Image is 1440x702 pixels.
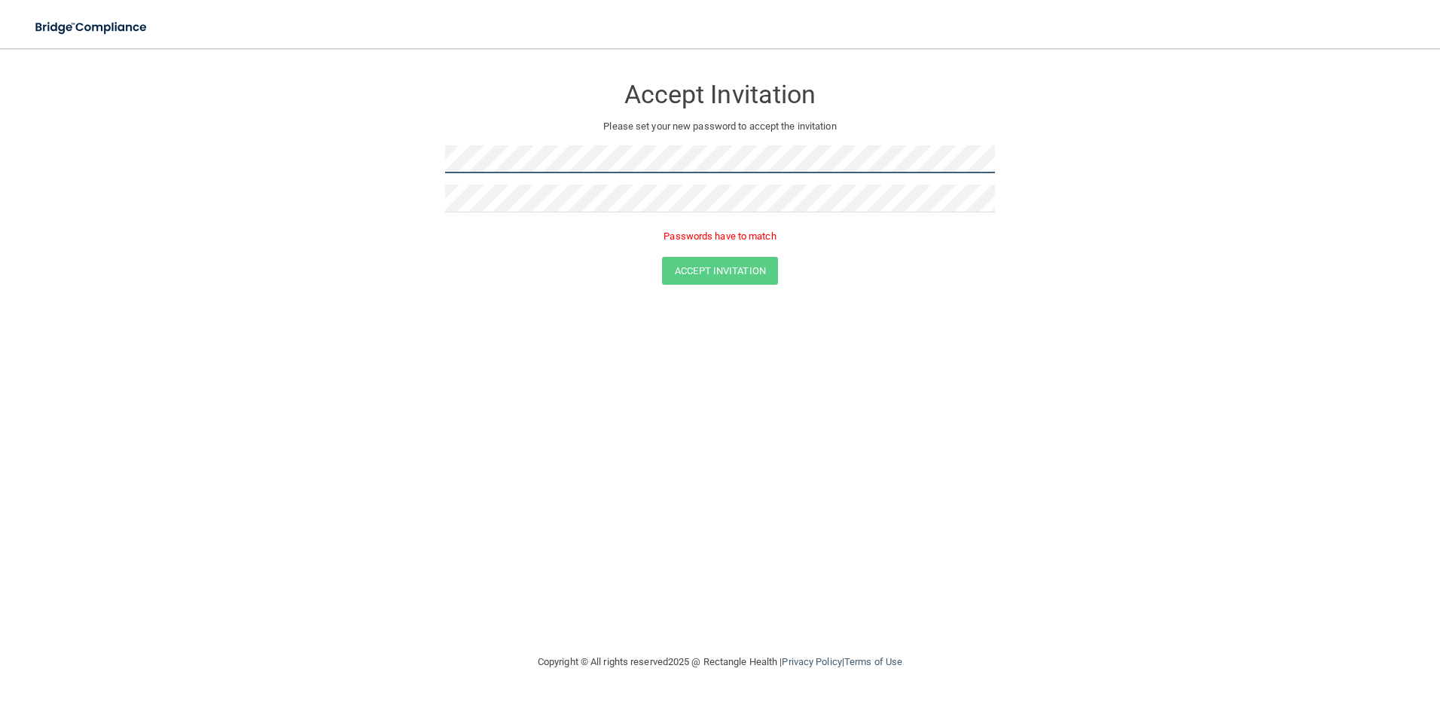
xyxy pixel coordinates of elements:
[1179,595,1422,655] iframe: Drift Widget Chat Controller
[662,257,778,285] button: Accept Invitation
[445,638,995,686] div: Copyright © All rights reserved 2025 @ Rectangle Health | |
[445,227,995,246] p: Passwords have to match
[23,12,161,43] img: bridge_compliance_login_screen.278c3ca4.svg
[445,81,995,108] h3: Accept Invitation
[782,656,841,667] a: Privacy Policy
[844,656,902,667] a: Terms of Use
[456,118,984,136] p: Please set your new password to accept the invitation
